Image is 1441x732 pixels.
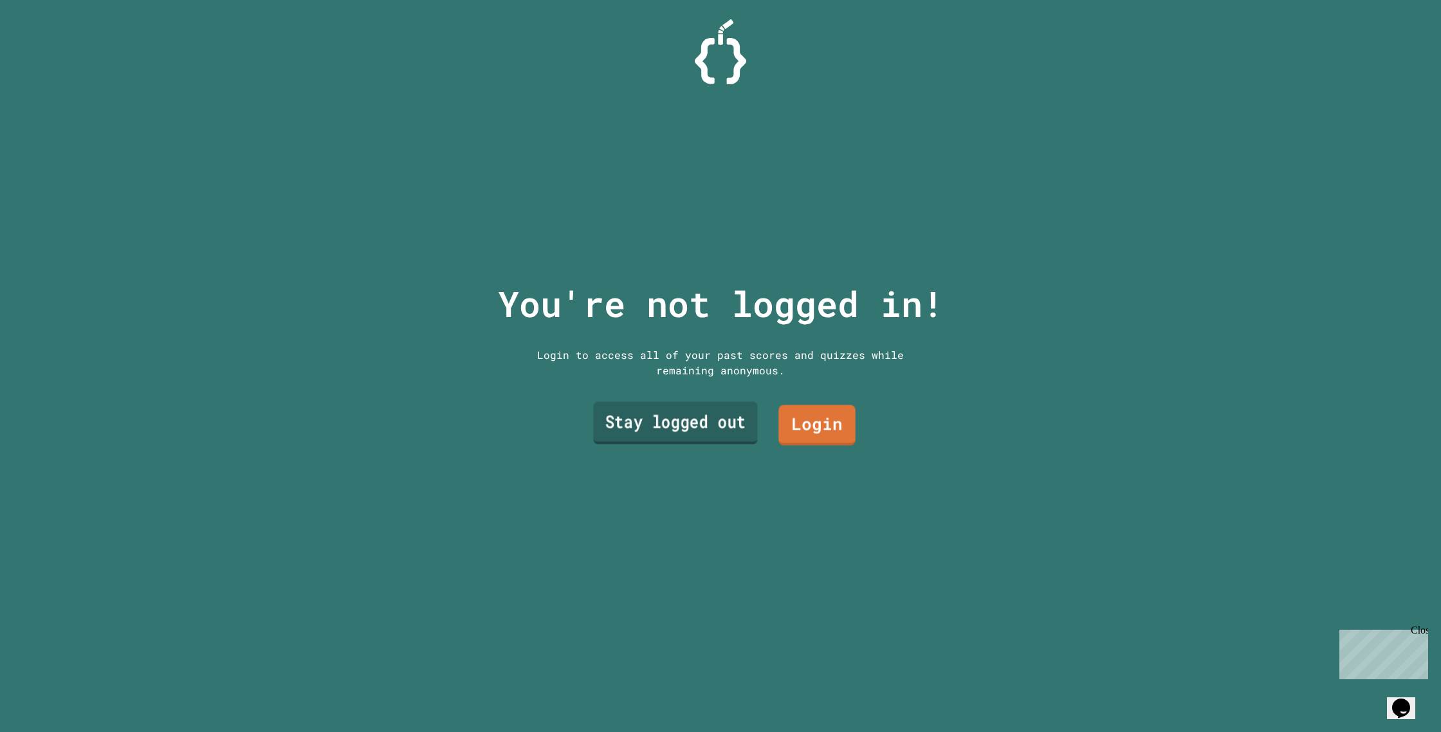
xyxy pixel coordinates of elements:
[778,405,855,445] a: Login
[498,277,944,331] p: You're not logged in!
[528,347,913,378] div: Login to access all of your past scores and quizzes while remaining anonymous.
[593,401,757,444] a: Stay logged out
[1387,681,1428,719] iframe: chat widget
[5,5,89,82] div: Chat with us now!Close
[695,19,746,84] img: Logo.svg
[1334,625,1428,679] iframe: chat widget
